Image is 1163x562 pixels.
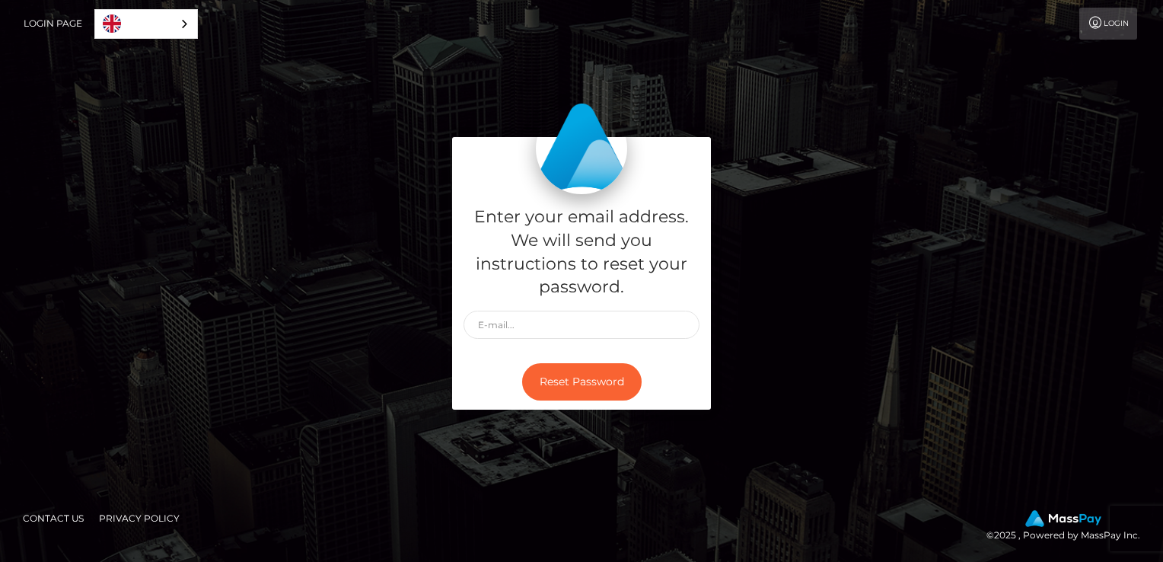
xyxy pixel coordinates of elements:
div: © 2025 , Powered by MassPay Inc. [986,510,1152,544]
a: English [95,10,197,38]
input: E-mail... [464,311,699,339]
h5: Enter your email address. We will send you instructions to reset your password. [464,206,699,299]
a: Login Page [24,8,82,40]
a: Login [1079,8,1137,40]
button: Reset Password [522,363,642,401]
img: MassPay [1025,510,1101,527]
img: MassPay Login [536,103,627,194]
a: Privacy Policy [93,506,186,530]
div: Language [94,9,198,39]
aside: Language selected: English [94,9,198,39]
a: Contact Us [17,506,90,530]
